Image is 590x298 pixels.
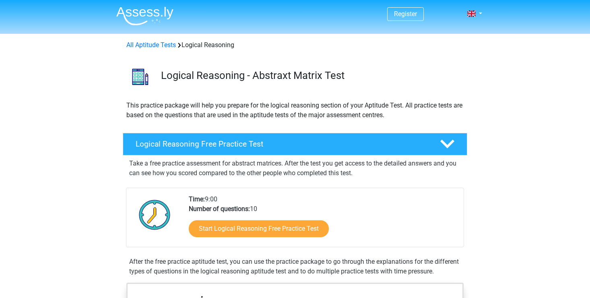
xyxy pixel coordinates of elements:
[126,257,464,276] div: After the free practice aptitude test, you can use the practice package to go through the explana...
[126,101,464,120] p: This practice package will help you prepare for the logical reasoning section of your Aptitude Te...
[189,205,250,213] b: Number of questions:
[136,139,427,149] h4: Logical Reasoning Free Practice Test
[123,60,157,94] img: logical reasoning
[129,159,461,178] p: Take a free practice assessment for abstract matrices. After the test you get access to the detai...
[120,133,470,155] a: Logical Reasoning Free Practice Test
[161,69,461,82] h3: Logical Reasoning - Abstraxt Matrix Test
[394,10,417,18] a: Register
[126,41,176,49] a: All Aptitude Tests
[123,40,467,50] div: Logical Reasoning
[189,220,329,237] a: Start Logical Reasoning Free Practice Test
[183,195,463,247] div: 9:00 10
[134,195,175,235] img: Clock
[116,6,173,25] img: Assessly
[189,195,205,203] b: Time:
